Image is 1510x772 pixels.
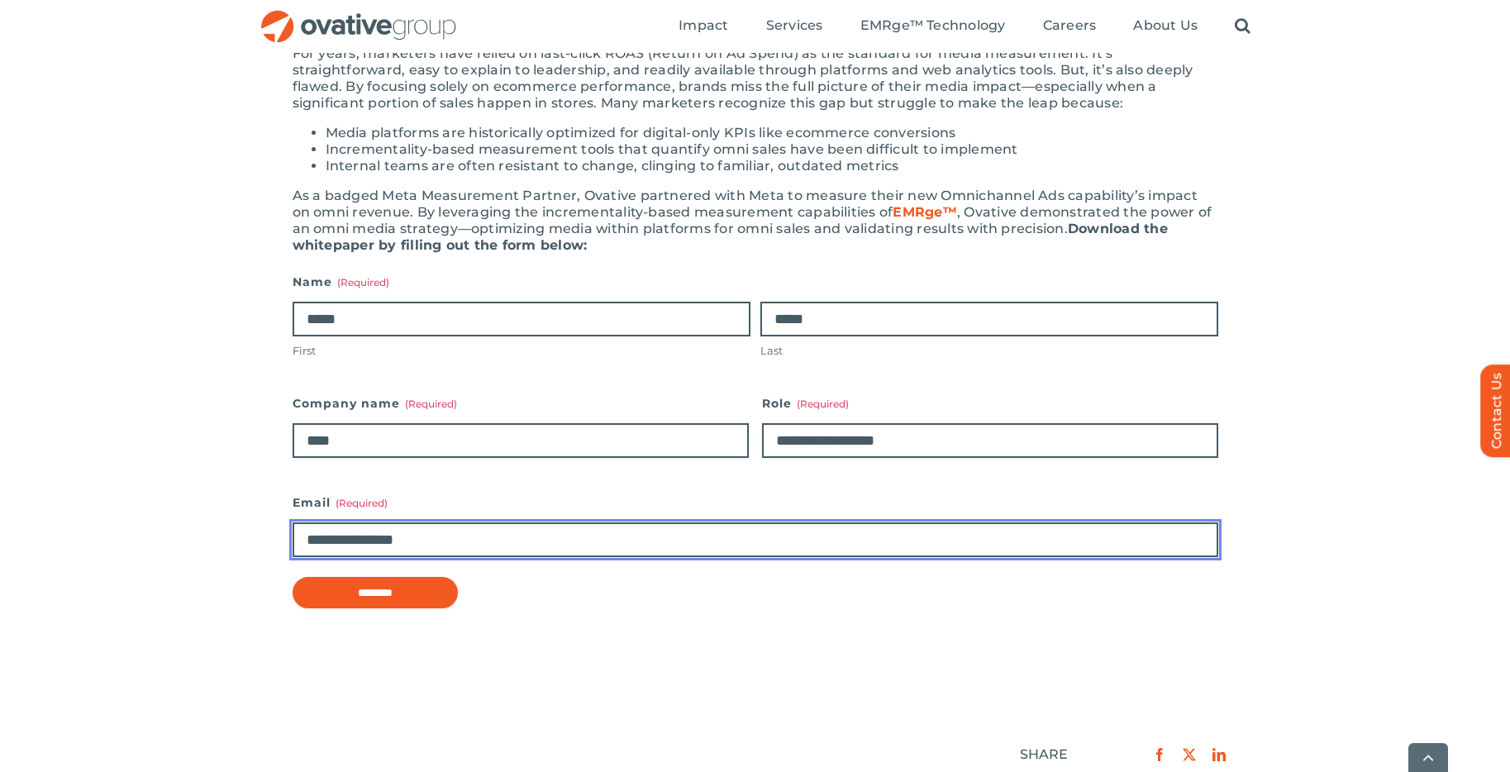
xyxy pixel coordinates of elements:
[762,392,1218,415] label: Role
[1043,17,1097,34] span: Careers
[679,17,728,36] a: Impact
[1204,744,1234,765] a: LinkedIn
[766,17,823,36] a: Services
[326,158,1218,174] li: Internal teams are often resistant to change, clinging to familiar, outdated metrics
[1043,17,1097,36] a: Careers
[1020,746,1069,763] div: SHARE
[293,45,1218,112] div: For years, marketers have relied on last-click ROAS (Return on Ad Spend) as the standard for medi...
[337,276,389,288] span: (Required)
[760,343,1218,359] label: Last
[293,343,750,359] label: First
[679,17,728,34] span: Impact
[893,204,956,220] a: EMRge™
[293,188,1218,254] div: As a badged Meta Measurement Partner, Ovative partnered with Meta to measure their new Omnichanne...
[293,491,1218,514] label: Email
[860,17,1006,34] span: EMRge™ Technology
[1133,17,1198,34] span: About Us
[766,17,823,34] span: Services
[293,221,1168,253] b: Download the whitepaper by filling out the form below:
[326,141,1218,158] li: Incrementality-based measurement tools that quantify omni sales have been difficult to implement
[1133,17,1198,36] a: About Us
[326,125,1218,141] li: Media platforms are historically optimized for digital-only KPIs like ecommerce conversions
[405,398,457,410] span: (Required)
[797,398,849,410] span: (Required)
[336,497,388,509] span: (Required)
[1174,744,1204,765] a: X
[1145,744,1174,765] a: Facebook
[293,270,389,293] legend: Name
[293,392,749,415] label: Company name
[260,8,458,24] a: OG_Full_horizontal_RGB
[860,17,1006,36] a: EMRge™ Technology
[1235,17,1250,36] a: Search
